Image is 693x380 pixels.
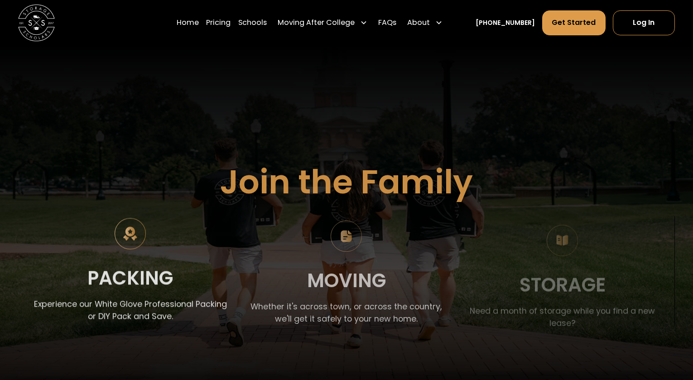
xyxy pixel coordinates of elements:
[18,5,55,41] img: Storage Scholars main logo
[378,10,396,35] a: FAQs
[220,164,473,200] h1: Join the Family
[278,17,355,28] div: Moving After College
[520,269,606,300] div: Storage
[33,298,227,322] p: Experience our White Glove Professional Packing or DIY Pack and Save.
[18,5,55,41] a: home
[307,265,385,296] div: Moving
[465,305,659,329] p: Need a month of storage while you find a new lease?
[249,301,443,325] p: Whether it's across town, or across the country, we'll get it safely to your new home.
[613,10,675,35] a: Log In
[274,10,371,35] div: Moving After College
[404,10,446,35] div: About
[407,17,430,28] div: About
[87,263,173,293] div: Packing
[177,10,199,35] a: Home
[206,10,231,35] a: Pricing
[476,18,535,28] a: [PHONE_NUMBER]
[542,10,605,35] a: Get Started
[238,10,267,35] a: Schools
